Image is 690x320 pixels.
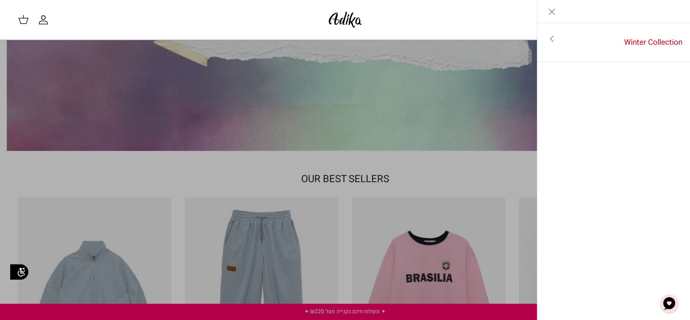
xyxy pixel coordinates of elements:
button: צ'אט [656,290,683,317]
img: accessibility_icon02.svg [7,260,32,285]
a: החשבון שלי [38,14,52,25]
img: Adika IL [326,9,364,30]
